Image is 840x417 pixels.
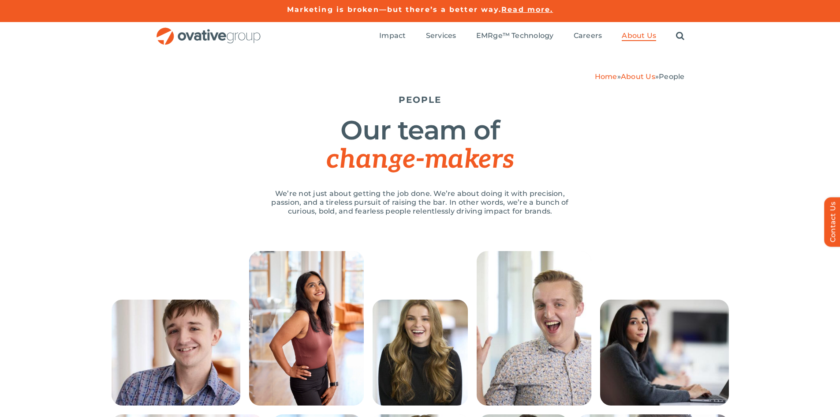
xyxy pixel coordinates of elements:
span: EMRge™ Technology [476,31,554,40]
span: Careers [574,31,602,40]
img: People – Collage Trushna [600,300,729,406]
span: change-makers [326,144,513,176]
h5: PEOPLE [156,94,685,105]
span: People [659,72,684,81]
a: OG_Full_horizontal_RGB [156,26,261,35]
span: Impact [379,31,406,40]
a: About Us [622,31,656,41]
a: Read more. [501,5,553,14]
span: Services [426,31,456,40]
a: Home [595,72,617,81]
nav: Menu [379,22,684,50]
span: » » [595,72,685,81]
h1: Our team of [156,116,685,174]
a: Careers [574,31,602,41]
img: People – Collage Lauren [373,300,468,406]
a: Marketing is broken—but there’s a better way. [287,5,502,14]
a: Search [676,31,684,41]
img: People – Collage Ethan [112,300,240,406]
a: EMRge™ Technology [476,31,554,41]
a: Services [426,31,456,41]
img: 240613_Ovative Group_Portrait14945 (1) [249,251,364,406]
a: Impact [379,31,406,41]
p: We’re not just about getting the job done. We’re about doing it with precision, passion, and a ti... [261,189,579,216]
span: About Us [622,31,656,40]
img: People – Collage McCrossen [477,251,591,406]
a: About Us [621,72,655,81]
